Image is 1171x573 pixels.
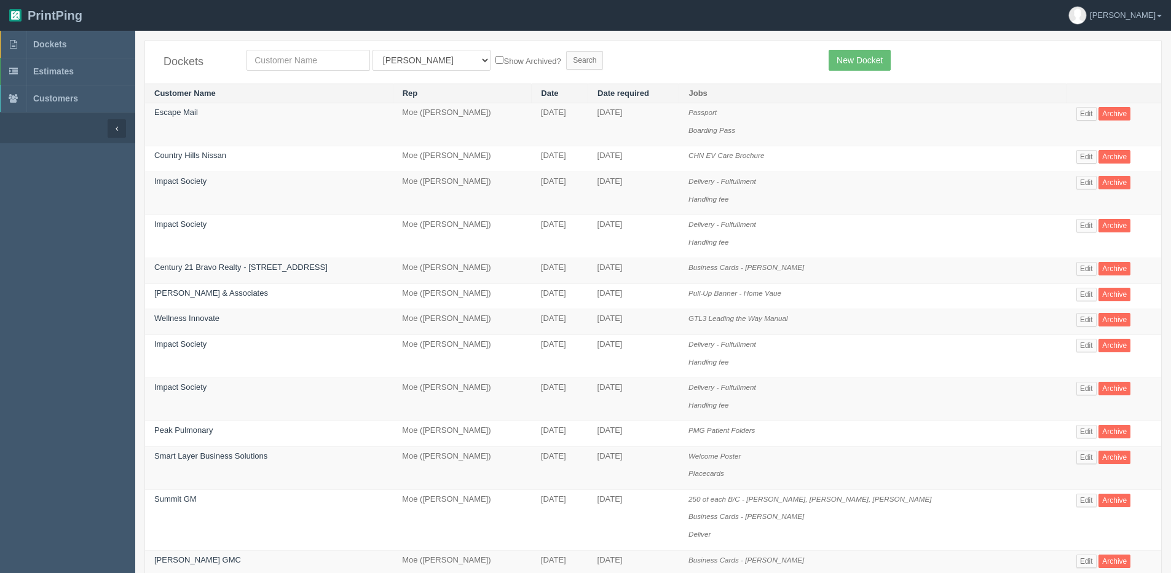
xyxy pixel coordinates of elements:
[532,334,588,377] td: [DATE]
[688,238,729,246] i: Handling fee
[33,93,78,103] span: Customers
[1076,339,1097,352] a: Edit
[1098,313,1130,326] a: Archive
[393,421,532,447] td: Moe ([PERSON_NAME])
[588,103,679,146] td: [DATE]
[1098,107,1130,121] a: Archive
[246,50,370,71] input: Customer Name
[532,309,588,335] td: [DATE]
[688,383,756,391] i: Delivery - Fulfullment
[688,195,729,203] i: Handling fee
[154,219,207,229] a: Impact Society
[1076,494,1097,507] a: Edit
[1098,288,1130,301] a: Archive
[532,103,588,146] td: [DATE]
[33,39,66,49] span: Dockets
[1076,107,1097,121] a: Edit
[495,53,561,68] label: Show Archived?
[154,555,241,564] a: [PERSON_NAME] GMC
[393,446,532,489] td: Moe ([PERSON_NAME])
[1076,382,1097,395] a: Edit
[588,378,679,421] td: [DATE]
[688,358,729,366] i: Handling fee
[154,151,226,160] a: Country Hills Nissan
[1098,425,1130,438] a: Archive
[688,126,735,134] i: Boarding Pass
[688,452,741,460] i: Welcome Poster
[154,494,197,504] a: Summit GM
[588,283,679,309] td: [DATE]
[688,401,729,409] i: Handling fee
[393,103,532,146] td: Moe ([PERSON_NAME])
[1098,219,1130,232] a: Archive
[393,146,532,172] td: Moe ([PERSON_NAME])
[154,288,268,298] a: [PERSON_NAME] & Associates
[154,451,267,460] a: Smart Layer Business Solutions
[532,421,588,447] td: [DATE]
[688,289,781,297] i: Pull-Up Banner - Home Vaue
[1098,382,1130,395] a: Archive
[1069,7,1086,24] img: avatar_default-7531ab5dedf162e01f1e0bb0964e6a185e93c5c22dfe317fb01d7f8cd2b1632c.jpg
[688,340,756,348] i: Delivery - Fulfullment
[588,258,679,284] td: [DATE]
[588,215,679,258] td: [DATE]
[403,89,418,98] a: Rep
[393,172,532,215] td: Moe ([PERSON_NAME])
[1076,262,1097,275] a: Edit
[1076,313,1097,326] a: Edit
[532,172,588,215] td: [DATE]
[829,50,891,71] a: New Docket
[532,446,588,489] td: [DATE]
[566,51,603,69] input: Search
[541,89,558,98] a: Date
[1076,451,1097,464] a: Edit
[532,283,588,309] td: [DATE]
[688,512,804,520] i: Business Cards - [PERSON_NAME]
[588,421,679,447] td: [DATE]
[154,314,219,323] a: Wellness Innovate
[393,334,532,377] td: Moe ([PERSON_NAME])
[688,314,788,322] i: GTL3 Leading the Way Manual
[688,556,804,564] i: Business Cards - [PERSON_NAME]
[1076,288,1097,301] a: Edit
[532,489,588,550] td: [DATE]
[154,89,216,98] a: Customer Name
[393,378,532,421] td: Moe ([PERSON_NAME])
[1098,555,1130,568] a: Archive
[154,339,207,349] a: Impact Society
[393,489,532,550] td: Moe ([PERSON_NAME])
[688,530,711,538] i: Deliver
[1076,219,1097,232] a: Edit
[154,382,207,392] a: Impact Society
[1076,176,1097,189] a: Edit
[688,151,764,159] i: CHN EV Care Brochure
[1098,494,1130,507] a: Archive
[1076,150,1097,164] a: Edit
[1076,555,1097,568] a: Edit
[164,56,228,68] h4: Dockets
[588,334,679,377] td: [DATE]
[33,66,74,76] span: Estimates
[9,9,22,22] img: logo-3e63b451c926e2ac314895c53de4908e5d424f24456219fb08d385ab2e579770.png
[532,215,588,258] td: [DATE]
[1098,262,1130,275] a: Archive
[154,425,213,435] a: Peak Pulmonary
[393,258,532,284] td: Moe ([PERSON_NAME])
[1098,339,1130,352] a: Archive
[688,177,756,185] i: Delivery - Fulfullment
[154,263,328,272] a: Century 21 Bravo Realty - [STREET_ADDRESS]
[1098,451,1130,464] a: Archive
[588,489,679,550] td: [DATE]
[393,283,532,309] td: Moe ([PERSON_NAME])
[1076,425,1097,438] a: Edit
[393,215,532,258] td: Moe ([PERSON_NAME])
[688,426,755,434] i: PMG Patient Folders
[688,469,724,477] i: Placecards
[1098,176,1130,189] a: Archive
[1098,150,1130,164] a: Archive
[532,146,588,172] td: [DATE]
[588,446,679,489] td: [DATE]
[679,84,1067,103] th: Jobs
[688,263,804,271] i: Business Cards - [PERSON_NAME]
[393,309,532,335] td: Moe ([PERSON_NAME])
